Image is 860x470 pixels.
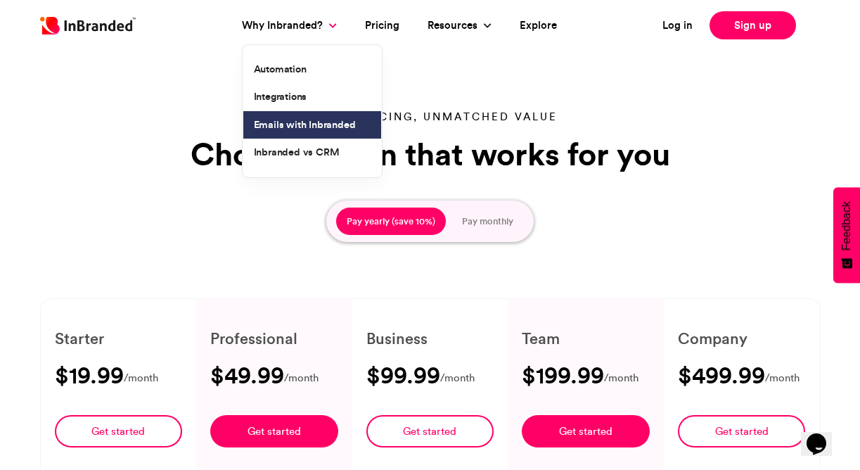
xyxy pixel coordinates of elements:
a: Get started [678,415,806,447]
a: Inbranded vs CRM [243,139,381,167]
a: Automation [243,56,381,84]
h1: Choose a plan that works for you [184,136,676,172]
a: Get started [366,415,494,447]
div: Domain Overview [53,83,126,92]
h6: Business [366,327,494,350]
img: logo_orange.svg [23,23,34,34]
h3: $19.99 [55,364,124,386]
h6: Company [678,327,806,350]
span: /month [284,369,319,387]
img: website_grey.svg [23,37,34,48]
a: Log in [662,18,693,34]
iframe: chat widget [801,414,846,456]
a: Integrations [243,83,381,111]
p: Simple pricing, unmatched value [184,109,676,125]
a: Get started [210,415,338,447]
span: Feedback [840,201,853,250]
a: Get started [522,415,650,447]
span: /month [765,369,800,387]
a: Explore [520,18,557,34]
h3: $499.99 [678,364,765,386]
h6: Starter [55,327,183,350]
a: Resources [428,18,481,34]
h3: $99.99 [366,364,440,386]
button: Pay yearly (save 10%) [336,208,446,236]
a: Pricing [365,18,399,34]
button: Feedback - Show survey [833,187,860,283]
a: Sign up [710,11,796,39]
h3: $199.99 [522,364,604,386]
h6: Team [522,327,650,350]
h6: Professional [210,327,338,350]
span: /month [440,369,475,387]
img: tab_keywords_by_traffic_grey.svg [140,82,151,93]
img: tab_domain_overview_orange.svg [38,82,49,93]
a: Emails with Inbranded [243,111,381,139]
div: Domain: [DOMAIN_NAME] [37,37,155,48]
span: /month [124,369,158,387]
div: v 4.0.24 [39,23,69,34]
button: Pay monthly [451,208,524,236]
h3: $49.99 [210,364,284,386]
a: Why Inbranded? [242,18,326,34]
div: Keywords by Traffic [155,83,237,92]
span: /month [604,369,638,387]
img: Inbranded [40,17,136,34]
a: Get started [55,415,183,447]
